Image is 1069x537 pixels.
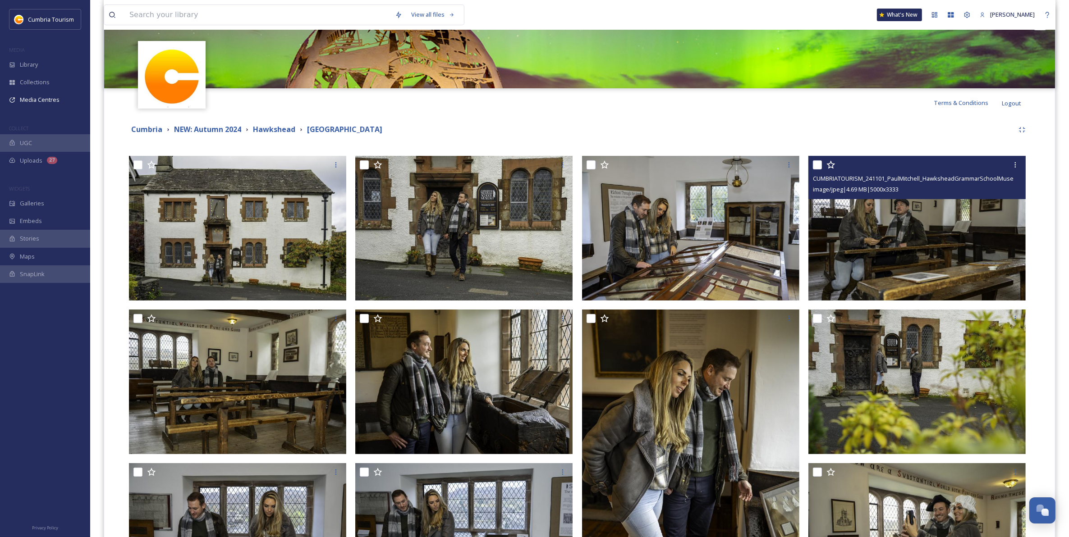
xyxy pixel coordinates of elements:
[20,60,38,69] span: Library
[131,124,162,134] strong: Cumbria
[174,124,241,134] strong: NEW: Autumn 2024
[20,234,39,243] span: Stories
[20,270,45,278] span: SnapLink
[20,217,42,225] span: Embeds
[129,156,346,301] img: CUMBRIATOURISM_241101_PaulMitchell_HawksheadGrammarSchoolMuseum-1.jpg
[355,156,573,301] img: CUMBRIATOURISM_241101_PaulMitchell_HawksheadGrammarSchoolMuseum-2.jpg
[20,199,44,208] span: Galleries
[32,525,58,531] span: Privacy Policy
[9,185,30,192] span: WIDGETS
[407,6,459,23] a: View all files
[139,42,205,107] img: images.jpg
[20,78,50,86] span: Collections
[877,9,922,21] a: What's New
[20,252,35,261] span: Maps
[934,97,1002,108] a: Terms & Conditions
[32,522,58,532] a: Privacy Policy
[104,7,1055,88] img: maryport-harbour-be-inspired.jpg
[9,125,28,132] span: COLLECT
[808,309,1026,455] img: CUMBRIATOURISM_241101_PaulMitchell_HawksheadGrammarSchoolMuseum-5.jpg
[934,99,988,107] span: Terms & Conditions
[1029,497,1055,523] button: Open Chat
[253,124,295,134] strong: Hawkshead
[129,309,346,455] img: CUMBRIATOURISM_241101_PaulMitchell_HawksheadGrammarSchoolMuseum-25.jpg
[307,124,382,134] strong: [GEOGRAPHIC_DATA]
[28,15,74,23] span: Cumbria Tourism
[20,139,32,147] span: UGC
[1002,99,1021,107] span: Logout
[808,156,1026,301] img: CUMBRIATOURISM_241101_PaulMitchell_HawksheadGrammarSchoolMuseum-16.jpg
[813,185,899,193] span: image/jpeg | 4.69 MB | 5000 x 3333
[582,156,799,301] img: CUMBRIATOURISM_241101_PaulMitchell_HawksheadGrammarSchoolMuseum-26.jpg
[20,96,60,104] span: Media Centres
[47,157,57,164] div: 27
[975,6,1039,23] a: [PERSON_NAME]
[355,309,573,455] img: CUMBRIATOURISM_241101_PaulMitchell_HawksheadGrammarSchoolMuseum-22.jpg
[14,15,23,24] img: images.jpg
[125,5,390,25] input: Search your library
[813,174,1040,182] span: CUMBRIATOURISM_241101_PaulMitchell_HawksheadGrammarSchoolMuseum-16.jpg
[20,156,42,165] span: Uploads
[9,46,25,53] span: MEDIA
[990,10,1035,18] span: [PERSON_NAME]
